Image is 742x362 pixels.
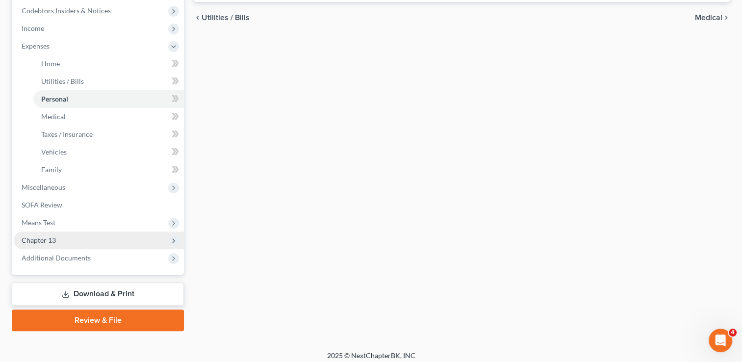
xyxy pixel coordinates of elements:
span: Additional Documents [22,254,91,262]
button: chevron_left Utilities / Bills [194,14,250,22]
span: Expenses [22,42,50,50]
span: SOFA Review [22,201,62,209]
span: Medical [41,112,66,121]
i: chevron_left [194,14,202,22]
i: chevron_right [722,14,730,22]
span: Codebtors Insiders & Notices [22,6,111,15]
span: Utilities / Bills [41,77,84,85]
span: Vehicles [41,148,67,156]
a: Home [33,55,184,73]
span: 4 [729,329,737,336]
a: Review & File [12,310,184,331]
span: Home [41,59,60,68]
a: Vehicles [33,143,184,161]
a: Download & Print [12,283,184,306]
button: Medical chevron_right [695,14,730,22]
span: Chapter 13 [22,236,56,244]
span: Utilities / Bills [202,14,250,22]
a: Taxes / Insurance [33,126,184,143]
span: Family [41,165,62,174]
a: Personal [33,90,184,108]
a: Family [33,161,184,179]
span: Medical [695,14,722,22]
a: Medical [33,108,184,126]
span: Personal [41,95,68,103]
span: Income [22,24,44,32]
a: SOFA Review [14,196,184,214]
a: Utilities / Bills [33,73,184,90]
span: Miscellaneous [22,183,65,191]
span: Means Test [22,218,55,227]
span: Taxes / Insurance [41,130,93,138]
iframe: Intercom live chat [709,329,732,352]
